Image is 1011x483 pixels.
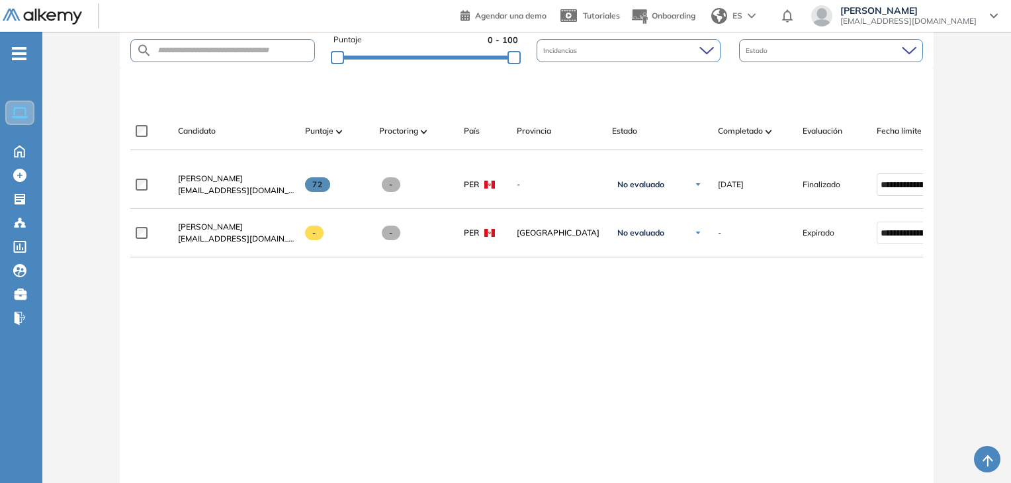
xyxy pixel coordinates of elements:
[517,179,601,191] span: -
[178,221,294,233] a: [PERSON_NAME]
[537,39,721,62] div: Incidencias
[178,173,294,185] a: [PERSON_NAME]
[840,16,977,26] span: [EMAIL_ADDRESS][DOMAIN_NAME]
[732,10,742,22] span: ES
[382,226,401,240] span: -
[631,2,695,30] button: Onboarding
[803,125,842,137] span: Evaluación
[475,11,547,21] span: Agendar una demo
[718,179,744,191] span: [DATE]
[488,34,518,46] span: 0 - 100
[305,125,333,137] span: Puntaje
[464,179,479,191] span: PER
[12,52,26,55] i: -
[583,11,620,21] span: Tutoriales
[136,42,152,59] img: SEARCH_ALT
[336,130,343,134] img: [missing "en.ARROW_ALT" translation]
[382,177,401,192] span: -
[694,181,702,189] img: Ícono de flecha
[464,227,479,239] span: PER
[517,227,601,239] span: [GEOGRAPHIC_DATA]
[421,130,427,134] img: [missing "en.ARROW_ALT" translation]
[484,229,495,237] img: PER
[617,228,664,238] span: No evaluado
[484,181,495,189] img: PER
[711,8,727,24] img: world
[379,125,418,137] span: Proctoring
[652,11,695,21] span: Onboarding
[840,5,977,16] span: [PERSON_NAME]
[178,233,294,245] span: [EMAIL_ADDRESS][DOMAIN_NAME]
[461,7,547,22] a: Agendar una demo
[178,185,294,197] span: [EMAIL_ADDRESS][DOMAIN_NAME]
[718,227,721,239] span: -
[178,125,216,137] span: Candidato
[803,227,834,239] span: Expirado
[746,46,770,56] span: Estado
[739,39,923,62] div: Estado
[766,130,772,134] img: [missing "en.ARROW_ALT" translation]
[612,125,637,137] span: Estado
[3,9,82,25] img: Logo
[718,125,763,137] span: Completado
[803,179,840,191] span: Finalizado
[178,173,243,183] span: [PERSON_NAME]
[748,13,756,19] img: arrow
[543,46,580,56] span: Incidencias
[464,125,480,137] span: País
[517,125,551,137] span: Provincia
[877,125,922,137] span: Fecha límite
[333,34,362,46] span: Puntaje
[305,177,331,192] span: 72
[178,222,243,232] span: [PERSON_NAME]
[305,226,324,240] span: -
[617,179,664,190] span: No evaluado
[694,229,702,237] img: Ícono de flecha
